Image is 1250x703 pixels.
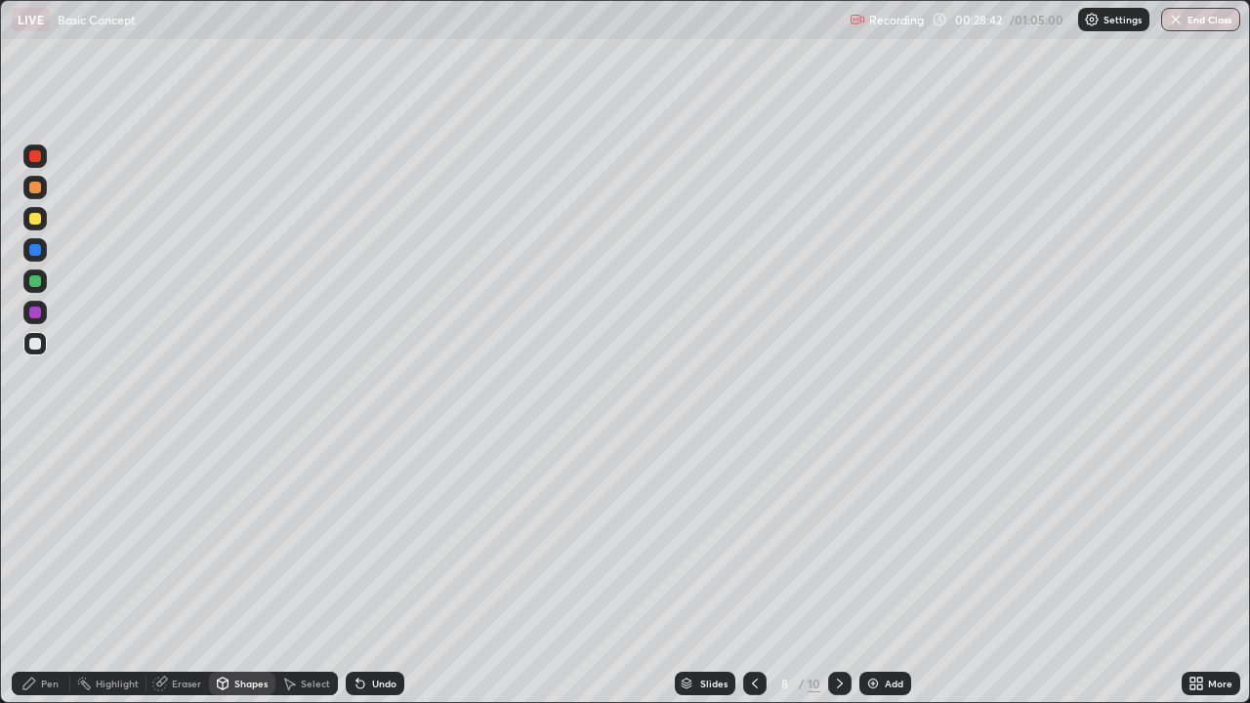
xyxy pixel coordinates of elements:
p: LIVE [18,12,44,27]
img: add-slide-button [865,676,881,691]
div: More [1208,679,1232,688]
div: Eraser [172,679,201,688]
button: End Class [1161,8,1240,31]
div: Select [301,679,330,688]
div: / [798,678,804,689]
div: Slides [700,679,728,688]
img: end-class-cross [1168,12,1184,27]
div: Shapes [234,679,268,688]
div: Pen [41,679,59,688]
div: Highlight [96,679,139,688]
div: 8 [774,678,794,689]
p: Recording [869,13,924,27]
p: Basic Concept [58,12,135,27]
div: 10 [808,675,820,692]
div: Add [885,679,903,688]
img: recording.375f2c34.svg [850,12,865,27]
img: class-settings-icons [1084,12,1100,27]
p: Settings [1104,15,1142,24]
div: Undo [372,679,396,688]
